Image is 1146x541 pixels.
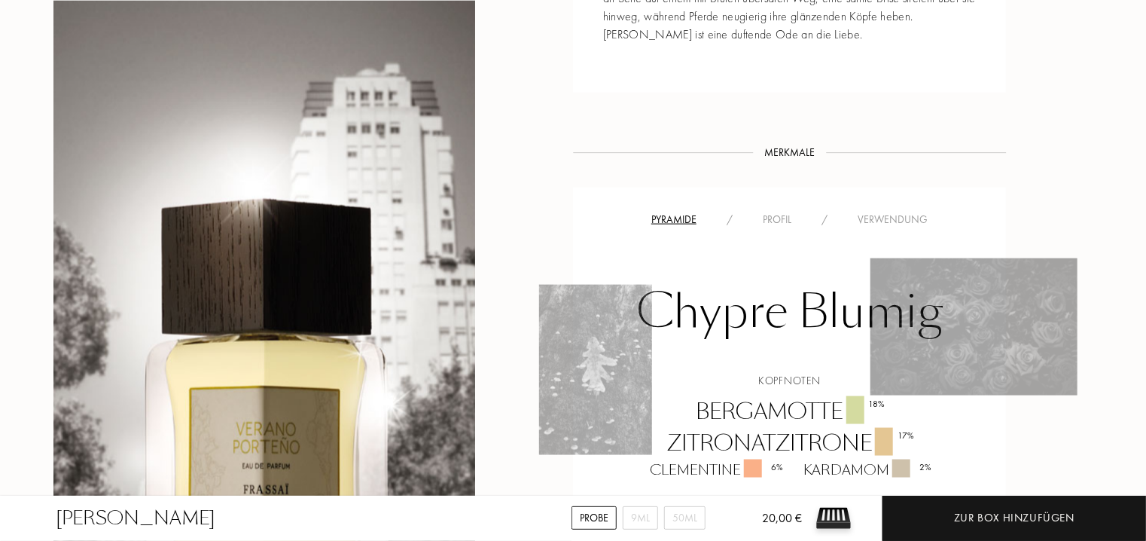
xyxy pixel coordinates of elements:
[712,212,748,228] div: /
[811,496,856,541] img: sample box sommelier du parfum
[56,505,215,532] div: [PERSON_NAME]
[843,212,943,228] div: Verwendung
[738,509,802,541] div: 20,00 €
[869,397,885,411] div: 18 %
[584,373,995,389] div: Kopfnoten
[806,212,843,228] div: /
[623,506,658,530] div: 9mL
[898,429,914,442] div: 17 %
[636,212,712,228] div: Pyramide
[539,285,652,455] img: 9SYH1JLUCAYMA_2.png
[656,428,923,460] div: Zitronatzitrone
[771,460,783,474] div: 6 %
[639,460,792,480] div: Clementine
[919,460,931,474] div: 2 %
[685,396,895,428] div: Bergamotte
[870,258,1077,396] img: 9SYH1JLUCAYMA_1.png
[792,460,940,480] div: Kardamom
[584,277,995,354] div: Chypre Blumig
[748,212,806,228] div: Profil
[664,506,706,530] div: 50mL
[571,506,617,530] div: Probe
[954,509,1074,527] div: Zur Box hinzufügen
